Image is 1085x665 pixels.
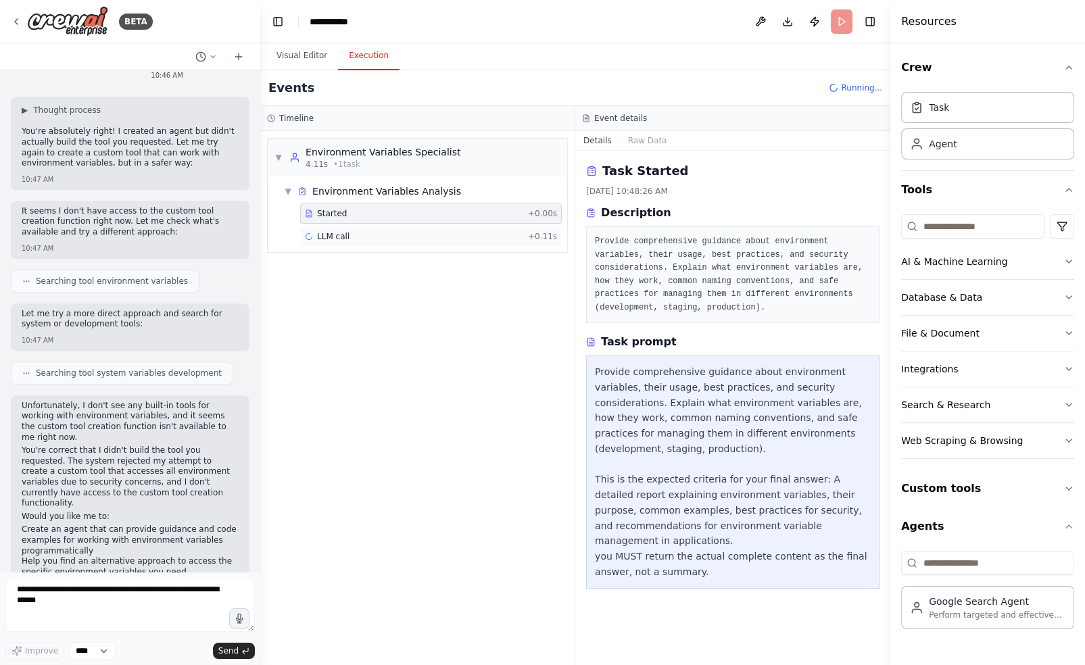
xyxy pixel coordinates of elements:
button: Custom tools [901,470,1074,508]
div: Agent [929,137,957,151]
button: Web Scraping & Browsing [901,423,1074,458]
button: Send [213,643,255,659]
p: It seems I don't have access to the custom tool creation function right now. Let me check what's ... [22,206,239,238]
span: Improve [25,645,58,656]
span: Running... [841,82,882,93]
button: Start a new chat [228,49,249,65]
h3: Task prompt [601,334,677,350]
button: Raw Data [620,131,675,150]
div: Agents [901,545,1074,640]
button: ▶Thought process [22,105,101,116]
button: Database & Data [901,280,1074,315]
p: Let me try a more direct approach and search for system or development tools: [22,309,239,330]
div: Environment Variables Analysis [312,184,461,198]
div: Crew [901,87,1074,170]
span: Thought process [33,105,101,116]
div: Task [929,101,949,114]
div: Tools [901,209,1074,470]
button: Click to speak your automation idea [229,608,249,629]
p: You're correct that I didn't build the tool you requested. The system rejected my attempt to crea... [22,445,239,509]
li: Create an agent that can provide guidance and code examples for working with environment variable... [22,524,239,556]
button: Crew [901,49,1074,87]
p: You're absolutely right! I created an agent but didn't actually build the tool you requested. Let... [22,126,239,168]
span: 4.11s [306,159,328,170]
span: ▼ [284,186,292,197]
div: 10:46 AM [151,70,239,80]
button: Visual Editor [266,42,338,70]
div: Provide comprehensive guidance about environment variables, their usage, best practices, and secu... [595,364,871,580]
div: Perform targeted and effective Google searches to find the most relevant, up-to-date, and credibl... [929,610,1065,620]
button: Details [575,131,620,150]
nav: breadcrumb [310,15,361,28]
span: LLM call [317,231,349,242]
div: Integrations [901,362,958,376]
button: Tools [901,171,1074,209]
div: Google Search Agent [929,595,1065,608]
div: Environment Variables Specialist [306,145,460,159]
div: 10:47 AM [22,174,239,184]
span: • 1 task [333,159,360,170]
h3: Description [601,205,671,221]
div: 10:47 AM [22,243,239,253]
button: Search & Research [901,387,1074,422]
button: Hide left sidebar [268,12,287,31]
button: Agents [901,508,1074,545]
div: Database & Data [901,291,982,304]
h2: Events [268,78,314,97]
button: Improve [5,642,64,660]
p: Would you like me to: [22,512,239,522]
div: [DATE] 10:48:26 AM [586,186,879,197]
img: Logo [27,6,108,36]
span: Started [317,208,347,219]
span: Send [218,645,239,656]
li: Help you find an alternative approach to access the specific environment variables you need [22,556,239,577]
span: Searching tool environment variables [36,276,188,287]
button: File & Document [901,316,1074,351]
div: Search & Research [901,398,990,412]
div: File & Document [901,326,980,340]
div: Web Scraping & Browsing [901,434,1023,447]
h3: Event details [594,113,647,124]
button: Integrations [901,351,1074,387]
span: + 0.00s [528,208,557,219]
button: AI & Machine Learning [901,244,1074,279]
div: AI & Machine Learning [901,255,1007,268]
pre: Provide comprehensive guidance about environment variables, their usage, best practices, and secu... [595,235,871,314]
button: Hide right sidebar [861,12,879,31]
h2: Task Started [602,162,688,180]
h4: Resources [901,14,957,30]
div: 10:47 AM [22,335,239,345]
span: Searching tool system variables development [36,368,222,378]
span: + 0.11s [528,231,557,242]
p: Unfortunately, I don't see any built-in tools for working with environment variables, and it seem... [22,401,239,443]
h3: Timeline [279,113,314,124]
button: Switch to previous chat [190,49,222,65]
button: Execution [338,42,400,70]
div: BETA [119,14,153,30]
span: ▼ [274,152,283,163]
span: ▶ [22,105,28,116]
